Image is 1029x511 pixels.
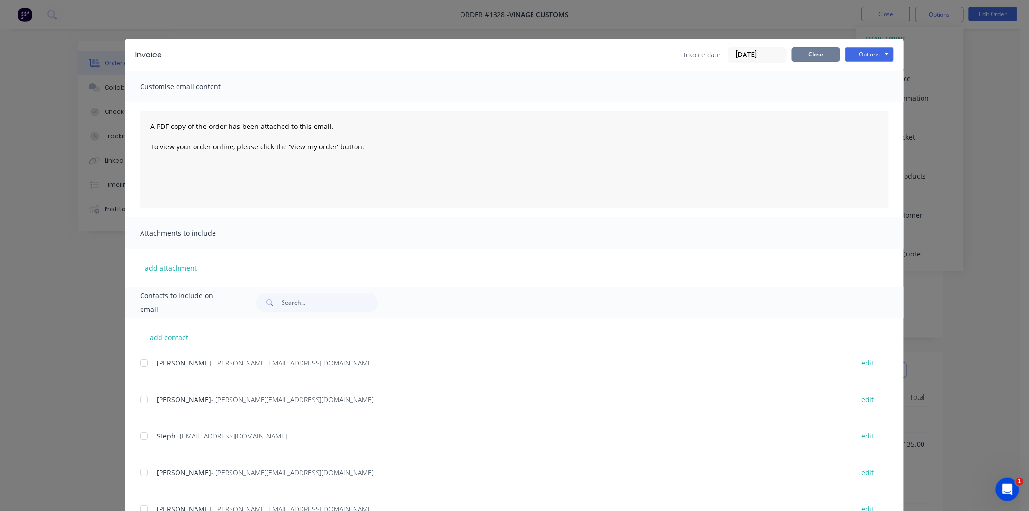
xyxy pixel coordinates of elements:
[140,80,247,93] span: Customise email content
[140,330,198,345] button: add contact
[135,49,162,61] div: Invoice
[140,289,232,316] span: Contacts to include on email
[211,395,373,404] span: - [PERSON_NAME][EMAIL_ADDRESS][DOMAIN_NAME]
[855,466,880,479] button: edit
[684,50,721,60] span: Invoice date
[1016,478,1024,486] span: 1
[140,260,202,275] button: add attachment
[157,395,211,404] span: [PERSON_NAME]
[845,47,894,62] button: Options
[140,111,889,208] textarea: A PDF copy of the order has been attached to this email. To view your order online, please click ...
[176,431,287,440] span: - [EMAIL_ADDRESS][DOMAIN_NAME]
[140,226,247,240] span: Attachments to include
[282,293,378,312] input: Search...
[211,358,373,367] span: - [PERSON_NAME][EMAIL_ADDRESS][DOMAIN_NAME]
[211,468,373,477] span: - [PERSON_NAME][EMAIL_ADDRESS][DOMAIN_NAME]
[855,429,880,442] button: edit
[157,468,211,477] span: [PERSON_NAME]
[792,47,840,62] button: Close
[855,356,880,369] button: edit
[157,358,211,367] span: [PERSON_NAME]
[996,478,1019,501] iframe: Intercom live chat
[855,393,880,406] button: edit
[157,431,176,440] span: Steph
